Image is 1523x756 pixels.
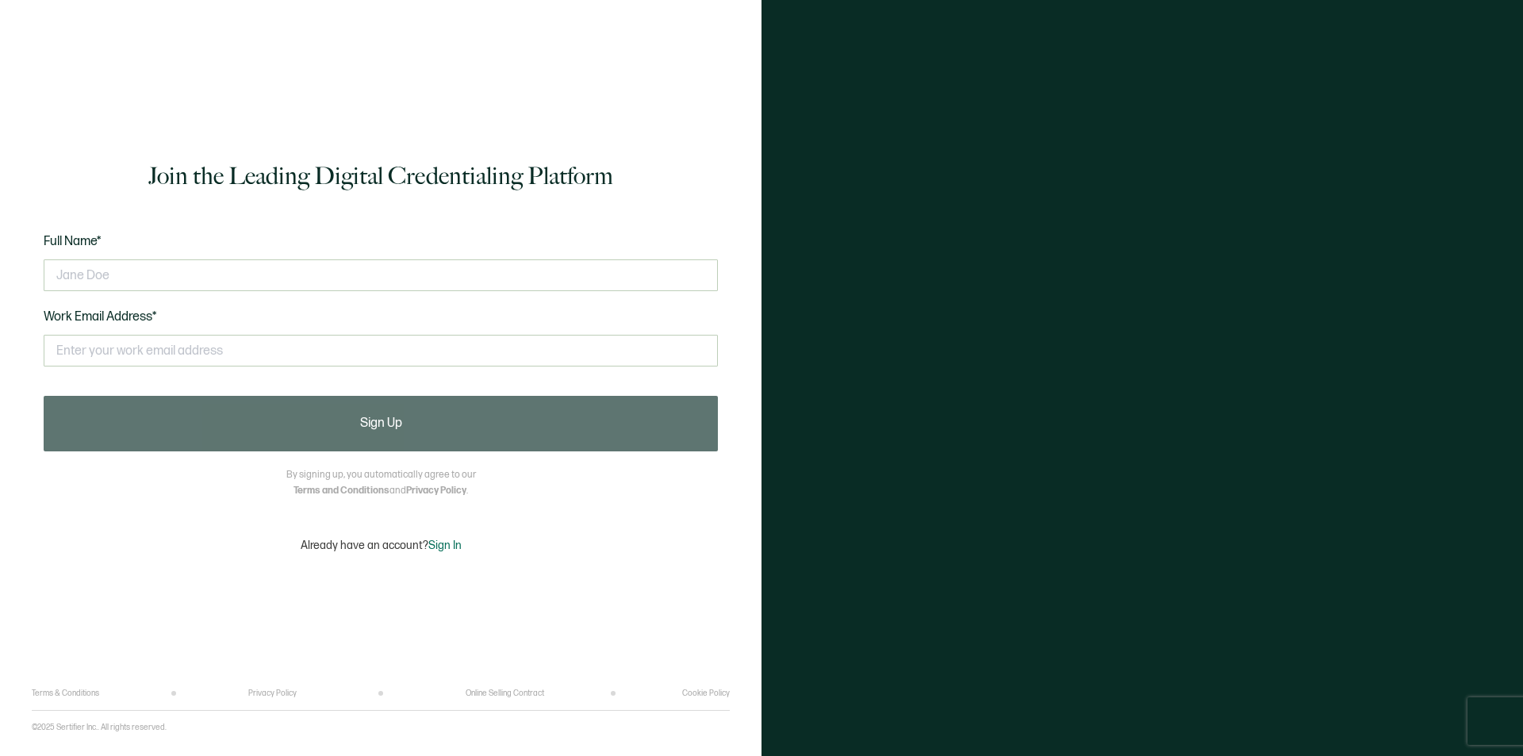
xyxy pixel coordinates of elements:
a: Cookie Policy [682,689,730,698]
a: Online Selling Contract [466,689,544,698]
a: Terms and Conditions [293,485,389,497]
p: ©2025 Sertifier Inc.. All rights reserved. [32,723,167,732]
a: Terms & Conditions [32,689,99,698]
span: Sign In [428,539,462,552]
h1: Join the Leading Digital Credentialing Platform [148,160,613,192]
a: Privacy Policy [406,485,466,497]
button: Sign Up [44,396,718,451]
p: Already have an account? [301,539,462,552]
span: Full Name* [44,234,102,249]
input: Enter your work email address [44,335,718,366]
span: Sign Up [360,417,402,430]
span: Work Email Address* [44,309,157,324]
p: By signing up, you automatically agree to our and . [286,467,476,499]
input: Jane Doe [44,259,718,291]
a: Privacy Policy [248,689,297,698]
